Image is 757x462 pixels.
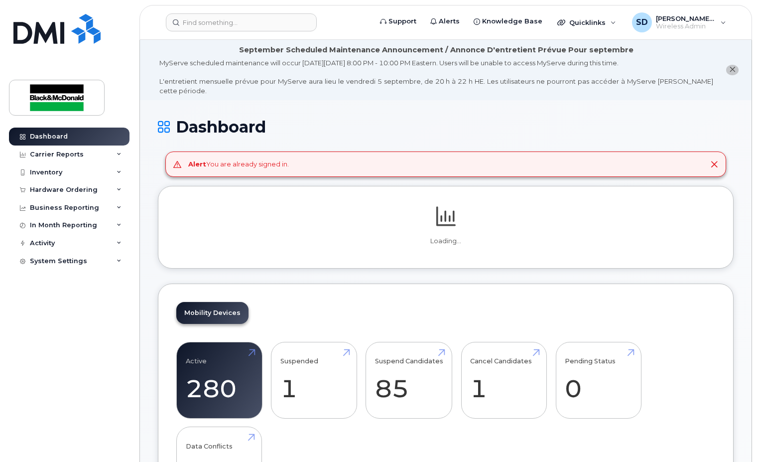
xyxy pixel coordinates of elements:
a: Active 280 [186,347,253,413]
div: September Scheduled Maintenance Announcement / Annonce D'entretient Prévue Pour septembre [239,45,633,55]
h1: Dashboard [158,118,734,136]
div: You are already signed in. [188,159,289,169]
a: Suspend Candidates 85 [375,347,443,413]
a: Mobility Devices [176,302,249,324]
div: MyServe scheduled maintenance will occur [DATE][DATE] 8:00 PM - 10:00 PM Eastern. Users will be u... [159,58,713,95]
button: close notification [726,65,739,75]
a: Cancel Candidates 1 [470,347,537,413]
a: Pending Status 0 [565,347,632,413]
a: Suspended 1 [280,347,348,413]
p: Loading... [176,237,715,246]
strong: Alert [188,160,206,168]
